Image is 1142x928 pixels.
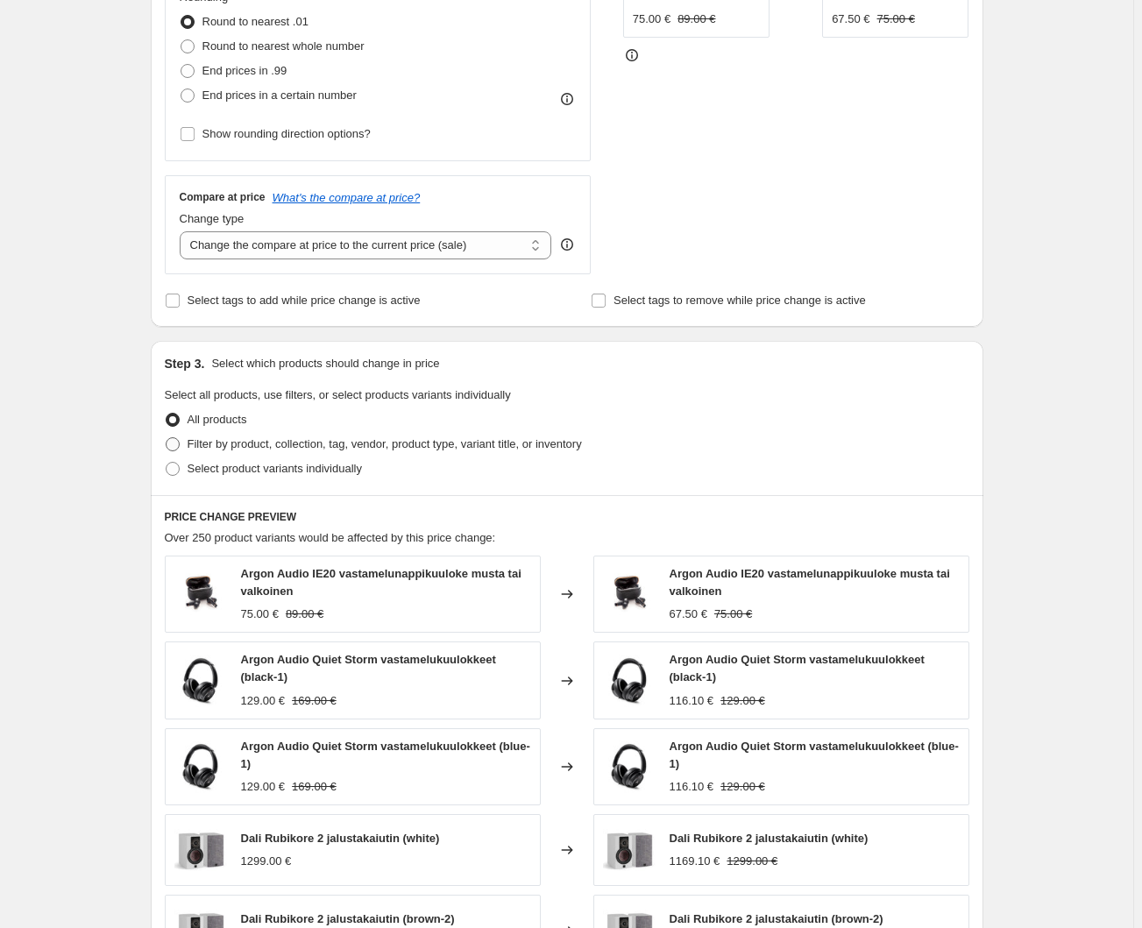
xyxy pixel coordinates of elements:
img: ARGHPQUIETSTORMBK_O_1_80x.webp [603,740,656,793]
strike: 1299.00 € [727,853,777,870]
span: Select all products, use filters, or select products variants individually [165,388,511,401]
div: 1299.00 € [241,853,292,870]
img: ARGHPQUIETSTORMBK_O_1_80x.webp [174,740,227,793]
span: All products [188,413,247,426]
img: d5f79451-8ed2-483b-b15d-3da5838d3d39_80x.jpg [603,824,656,876]
h2: Step 3. [165,355,205,372]
span: Argon Audio Quiet Storm vastamelukuulokkeet (blue-1) [670,740,959,770]
img: ARGHPQUIETSTORMBK_O_1_80x.webp [174,655,227,707]
strike: 169.00 € [292,692,337,710]
strike: 75.00 € [877,11,915,28]
span: Over 250 product variants would be affected by this price change: [165,531,496,544]
span: Select product variants individually [188,462,362,475]
strike: 129.00 € [720,692,765,710]
span: Dali Rubikore 2 jalustakaiutin (brown-2) [241,912,455,925]
div: 75.00 € [633,11,670,28]
img: ARGHPIE20BK_O_09_80x.webp [174,568,227,620]
div: help [558,236,576,253]
div: 116.10 € [670,692,714,710]
img: d5f79451-8ed2-483b-b15d-3da5838d3d39_80x.jpg [174,824,227,876]
div: 67.50 € [832,11,869,28]
div: 1169.10 € [670,853,720,870]
span: Change type [180,212,245,225]
span: Round to nearest whole number [202,39,365,53]
span: End prices in .99 [202,64,287,77]
h6: PRICE CHANGE PREVIEW [165,510,969,524]
span: Select tags to add while price change is active [188,294,421,307]
span: Round to nearest .01 [202,15,309,28]
span: Show rounding direction options? [202,127,371,140]
img: ARGHPQUIETSTORMBK_O_1_80x.webp [603,655,656,707]
strike: 89.00 € [286,606,323,623]
strike: 75.00 € [714,606,752,623]
div: 116.10 € [670,778,714,796]
span: End prices in a certain number [202,89,357,102]
p: Select which products should change in price [211,355,439,372]
span: Argon Audio Quiet Storm vastamelukuulokkeet (black-1) [241,653,496,684]
span: Select tags to remove while price change is active [614,294,866,307]
button: What's the compare at price? [273,191,421,204]
span: Argon Audio IE20 vastamelunappikuuloke musta tai valkoinen [241,567,521,598]
strike: 169.00 € [292,778,337,796]
span: Argon Audio Quiet Storm vastamelukuulokkeet (blue-1) [241,740,530,770]
strike: 129.00 € [720,778,765,796]
strike: 89.00 € [677,11,715,28]
div: 67.50 € [670,606,707,623]
span: Dali Rubikore 2 jalustakaiutin (white) [241,832,440,845]
h3: Compare at price [180,190,266,204]
div: 129.00 € [241,778,286,796]
span: Dali Rubikore 2 jalustakaiutin (brown-2) [670,912,883,925]
span: Argon Audio IE20 vastamelunappikuuloke musta tai valkoinen [670,567,950,598]
div: 75.00 € [241,606,279,623]
img: ARGHPIE20BK_O_09_80x.webp [603,568,656,620]
span: Argon Audio Quiet Storm vastamelukuulokkeet (black-1) [670,653,925,684]
span: Dali Rubikore 2 jalustakaiutin (white) [670,832,869,845]
span: Filter by product, collection, tag, vendor, product type, variant title, or inventory [188,437,582,450]
div: 129.00 € [241,692,286,710]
